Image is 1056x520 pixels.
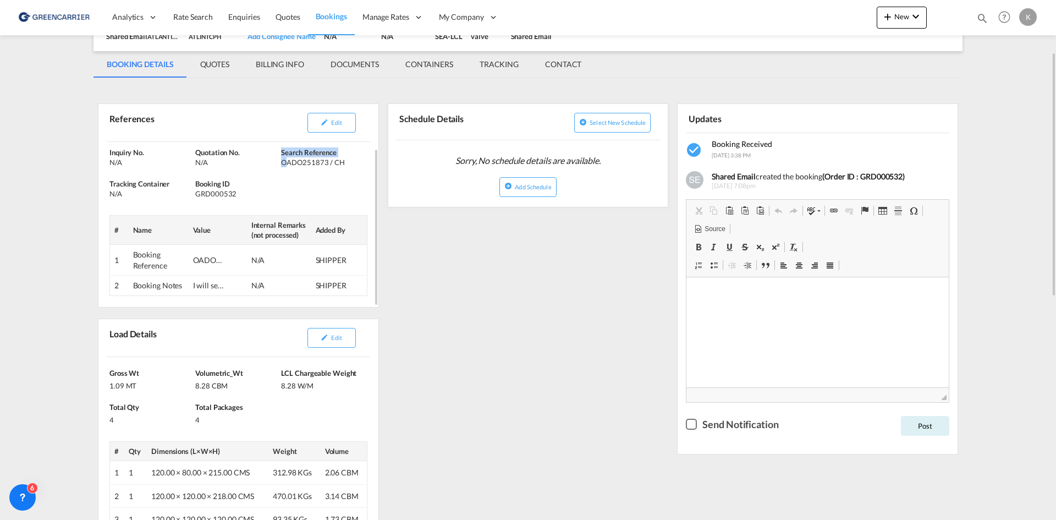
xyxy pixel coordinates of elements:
th: Added By [311,215,367,244]
span: 312.98 KGs [273,468,312,477]
md-pagination-wrapper: Use the left and right arrow keys to navigate between tabs [94,51,595,78]
md-checkbox: Checkbox No Ink [686,417,778,431]
span: Analytics [112,12,144,23]
div: References [107,108,236,137]
a: Insert Horizontal Line [890,204,906,218]
div: 8.28 CBM [195,378,278,391]
div: 4 [195,412,278,425]
a: Block Quote [758,258,773,272]
th: Weight [268,441,321,461]
td: 1 [110,461,125,485]
span: Total Packages [195,403,243,412]
a: Undo (Ctrl+Z) [771,204,786,218]
a: Underline (Ctrl+U) [722,240,737,254]
div: N/A [324,31,372,41]
th: Qty [124,441,147,461]
th: Name [129,215,189,244]
div: 8.28 W/M [281,378,364,391]
md-tab-item: BILLING INFO [243,51,317,78]
button: Post [901,416,949,436]
b: (Order ID : GRD000532) [822,172,905,181]
md-icon: icon-pencil [321,118,328,126]
div: Load Details [107,324,161,352]
button: icon-pencilEdit [307,328,356,348]
iframe: Editor, editor16 [686,277,949,387]
th: # [110,215,129,244]
a: Decrease Indent [724,258,740,272]
a: Center [791,258,807,272]
md-icon: icon-pencil [321,333,328,341]
a: Copy (Ctrl+C) [706,204,722,218]
div: N/A [251,280,284,291]
span: Gross Wt [109,369,139,377]
span: Edit [331,119,342,126]
a: Paste as plain text (Ctrl+Shift+V) [737,204,752,218]
md-icon: icon-checkbox-marked-circle [686,141,703,159]
b: Shared Email [712,172,756,181]
div: N/A [195,157,278,167]
span: Quotation No. [195,148,240,157]
div: Schedule Details [397,108,526,135]
span: Manage Rates [362,12,409,23]
span: Booking Received [712,139,772,149]
span: 2.06 CBM [325,468,359,477]
a: Spell Check As You Type [804,204,823,218]
div: SEA-LCL [435,31,462,41]
div: N/A [109,157,193,167]
a: Bold (Ctrl+B) [691,240,706,254]
td: Booking Reference [129,245,189,276]
div: Help [995,8,1019,28]
span: 120.00 × 120.00 × 218.00 CMS [151,491,254,501]
md-tab-item: CONTAINERS [392,51,466,78]
div: created the booking [712,171,941,182]
span: Help [995,8,1014,26]
md-tab-item: QUOTES [187,51,243,78]
span: New [881,12,922,21]
div: N/A [381,31,427,41]
a: Insert/Remove Bulleted List [706,258,722,272]
a: Remove Format [786,240,801,254]
span: Enquiries [228,12,260,21]
th: Volume [321,441,367,461]
th: Dimensions (L×W×H) [147,441,268,461]
div: Updates [686,108,815,128]
span: Rate Search [173,12,213,21]
span: Total Qty [109,403,139,412]
a: Insert/Remove Numbered List [691,258,706,272]
button: icon-plus-circleSelect new schedule [574,113,651,133]
md-tab-item: DOCUMENTS [317,51,392,78]
div: valve [471,31,502,41]
a: Insert Special Character [906,204,921,218]
div: GRD000532 [195,189,278,199]
a: Superscript [768,240,783,254]
a: Anchor [857,204,872,218]
a: Unlink [842,204,857,218]
a: Justify [822,258,838,272]
th: Value [189,215,247,244]
div: 1.09 MT [109,378,193,391]
span: Quotes [276,12,300,21]
td: 2 [110,276,129,296]
div: N/A [109,189,193,199]
div: Send Notification [702,418,778,431]
md-icon: icon-magnify [976,12,988,24]
div: Add Consignee Name [248,31,315,41]
span: Source [703,225,725,234]
a: Align Right [807,258,822,272]
div: N/A [251,255,284,266]
md-icon: icon-plus-circle [504,182,512,190]
span: 120.00 × 80.00 × 215.00 CMS [151,468,250,477]
div: Shared Email [511,31,552,41]
td: 1 [124,461,147,485]
md-icon: icon-plus 400-fg [881,10,894,23]
a: Table [875,204,890,218]
span: Inquiry No. [109,148,144,157]
button: icon-plus-circleAdd Schedule [499,177,556,197]
div: Shared Email [106,31,180,41]
td: 2 [110,484,125,508]
md-tab-item: TRACKING [466,51,532,78]
button: icon-pencilEdit [307,113,356,133]
td: 1 [124,484,147,508]
md-icon: icon-chevron-down [909,10,922,23]
span: 3.14 CBM [325,491,359,501]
